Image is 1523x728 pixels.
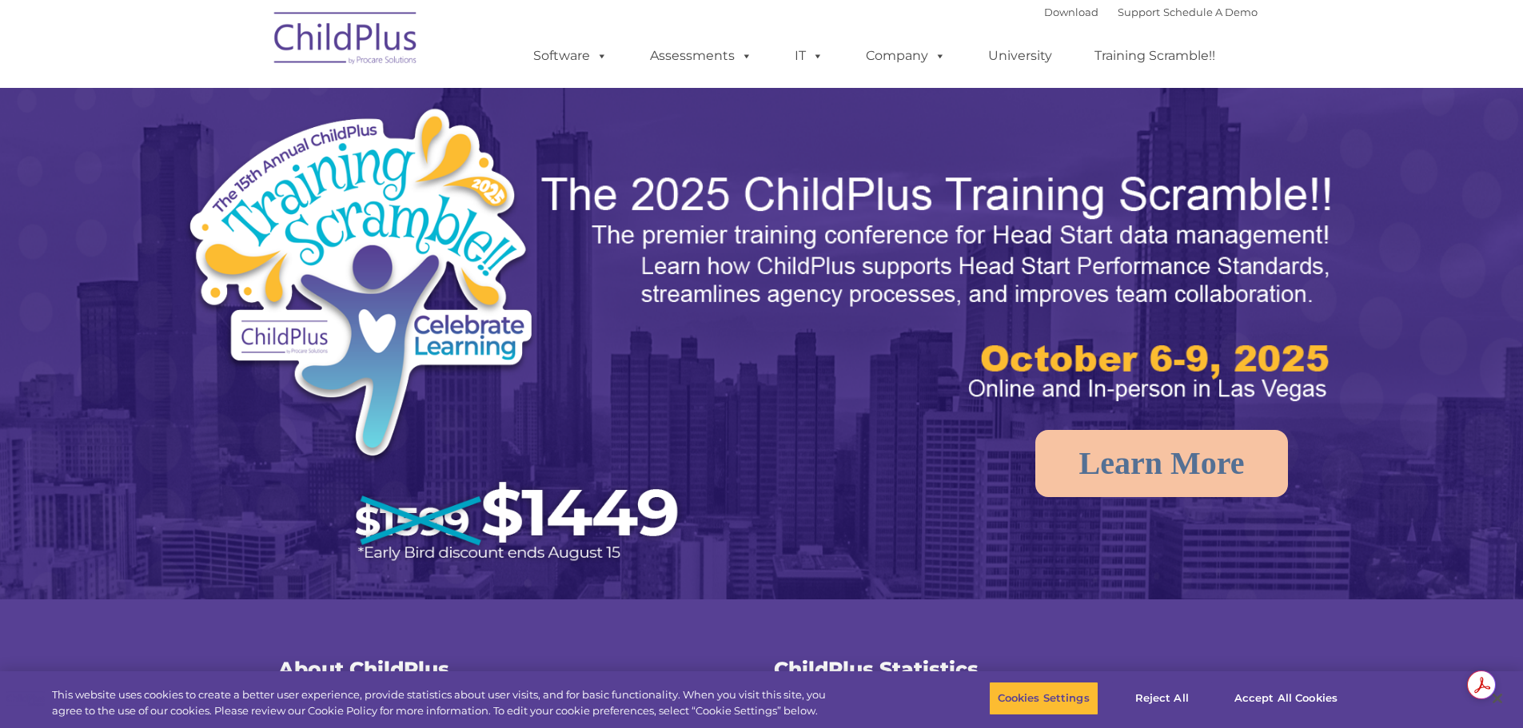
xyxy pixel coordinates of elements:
[774,657,979,681] span: ChildPlus Statistics
[1078,40,1231,72] a: Training Scramble!!
[517,40,624,72] a: Software
[1226,682,1346,715] button: Accept All Cookies
[634,40,768,72] a: Assessments
[1044,6,1098,18] a: Download
[278,657,449,681] span: About ChildPlus
[1163,6,1258,18] a: Schedule A Demo
[1112,682,1212,715] button: Reject All
[266,1,426,81] img: ChildPlus by Procare Solutions
[52,687,838,718] div: This website uses cookies to create a better user experience, provide statistics about user visit...
[972,40,1068,72] a: University
[989,682,1098,715] button: Cookies Settings
[1035,430,1289,497] a: Learn More
[1044,6,1258,18] font: |
[779,40,839,72] a: IT
[1118,6,1160,18] a: Support
[850,40,962,72] a: Company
